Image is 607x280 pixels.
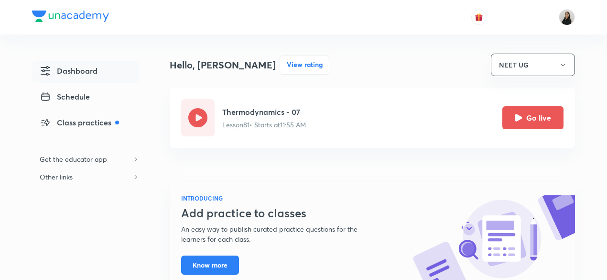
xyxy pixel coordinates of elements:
[32,87,139,109] a: Schedule
[32,11,109,24] a: Company Logo
[222,106,306,118] h5: Thermodynamics - 07
[181,194,381,202] h6: INTRODUCING
[280,56,329,75] button: View rating
[181,256,239,275] button: Know more
[222,120,306,130] p: Lesson 81 • Starts at 11:55 AM
[181,224,381,244] p: An easy way to publish curated practice questions for the learners for each class.
[491,54,575,76] button: NEET UG
[32,61,139,83] a: Dashboard
[40,91,90,102] span: Schedule
[170,58,276,72] h4: Hello, [PERSON_NAME]
[475,13,483,22] img: avatar
[32,150,115,168] h6: Get the educator app
[502,106,564,129] button: Go live
[32,113,139,135] a: Class practices
[32,11,109,22] img: Company Logo
[181,206,381,220] h3: Add practice to classes
[40,65,98,77] span: Dashboard
[559,9,575,25] img: Manisha Gaur
[32,168,80,186] h6: Other links
[40,117,119,128] span: Class practices
[471,10,487,25] button: avatar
